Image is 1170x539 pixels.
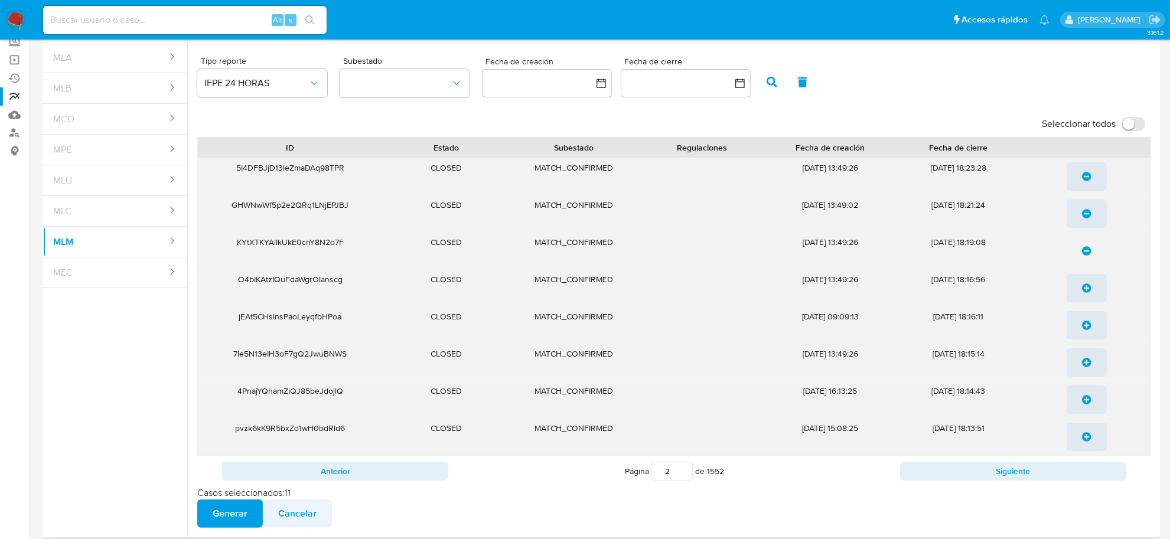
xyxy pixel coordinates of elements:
button: search-icon [298,12,322,28]
p: cesar.gonzalez@mercadolibre.com.mx [1078,14,1145,25]
a: Salir [1149,14,1161,26]
a: Notificaciones [1039,15,1050,25]
span: Alt [273,14,282,25]
input: Buscar usuario o caso... [43,12,327,28]
span: Accesos rápidos [962,14,1028,26]
span: 3.161.2 [1147,28,1164,37]
span: s [289,14,292,25]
